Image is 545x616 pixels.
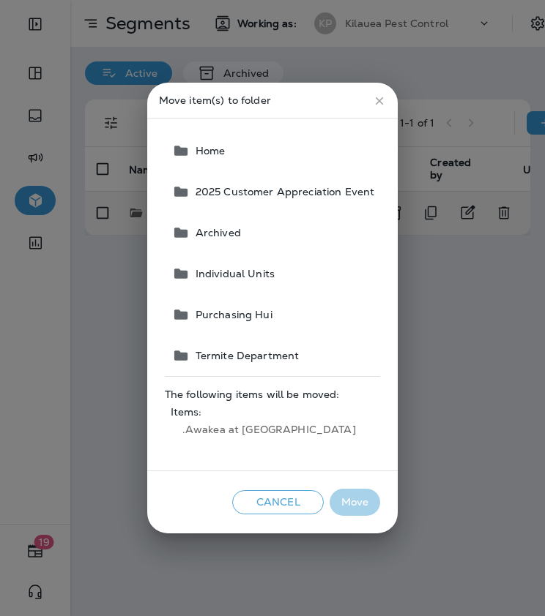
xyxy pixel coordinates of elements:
span: Individual Units [190,268,275,279]
button: 2025 Customer Appreciation Event [166,171,380,212]
button: Cancel [232,490,324,514]
span: Items: [171,406,374,418]
span: .Awakea at [GEOGRAPHIC_DATA] [171,418,374,441]
span: 2025 Customer Appreciation Event [190,186,374,198]
button: Individual Units [166,253,380,294]
button: Purchasing Hui [166,294,380,335]
p: Move item(s) to folder [159,94,386,106]
span: The following items will be moved: [165,388,380,400]
span: Termite Department [190,350,300,361]
button: Archived [166,212,380,253]
button: close [367,89,392,113]
button: Termite Department [166,335,380,376]
span: Purchasing Hui [190,309,272,320]
span: Archived [190,227,241,238]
